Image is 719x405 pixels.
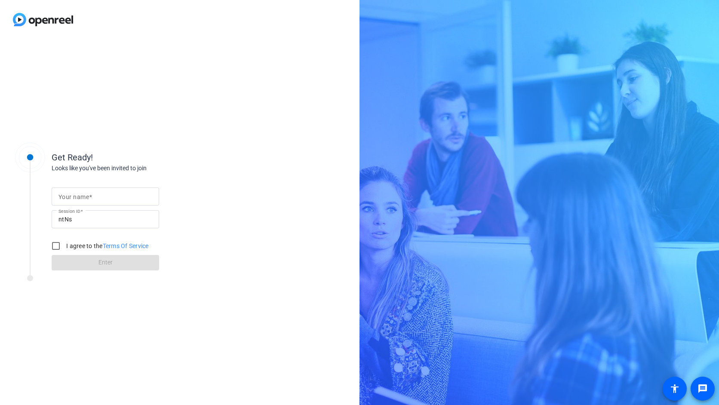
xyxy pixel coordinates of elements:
[52,151,224,164] div: Get Ready!
[697,384,708,394] mat-icon: message
[52,164,224,173] div: Looks like you've been invited to join
[65,242,149,250] label: I agree to the
[58,193,89,200] mat-label: Your name
[58,209,80,214] mat-label: Session ID
[103,242,149,249] a: Terms Of Service
[670,384,680,394] mat-icon: accessibility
